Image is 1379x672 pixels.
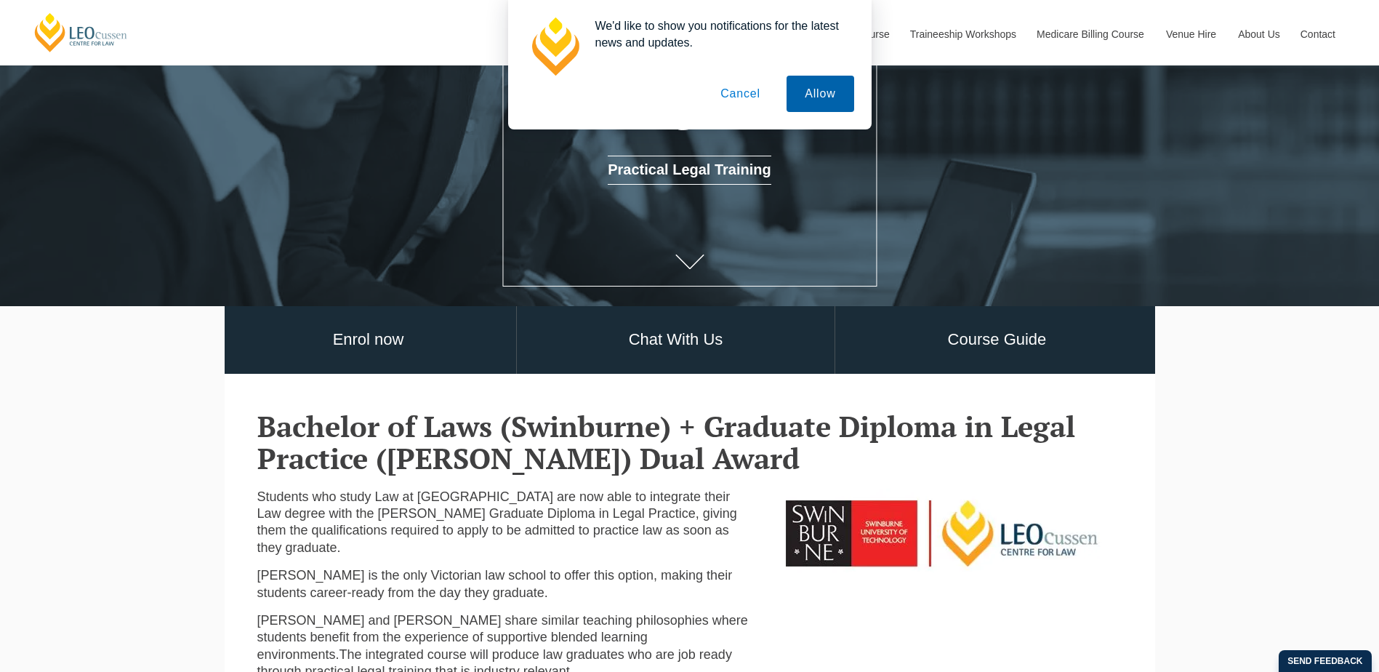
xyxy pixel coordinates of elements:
span: tudents benefit from the experience of supportive blended learning environments. [257,630,648,661]
img: notification icon [526,17,584,76]
button: Cancel [702,76,779,112]
a: Enrol now [221,306,516,374]
span: The integrated course will produce law graduates who are j [339,647,681,662]
button: Allow [787,76,853,112]
h2: Bachelor of Laws (Swinburne) + Graduate Diploma in Legal Practice ([PERSON_NAME]) Dual Award [257,410,1122,474]
a: Course Guide [835,306,1158,374]
a: Practical Legal Training [608,156,771,185]
div: We'd like to show you notifications for the latest news and updates. [584,17,854,51]
span: [PERSON_NAME] is the only Victorian law school to offer this option, making their students career... [257,568,733,599]
span: [PERSON_NAME] and [PERSON_NAME] share similar teaching philosophies where s [257,613,748,644]
a: Chat With Us [517,306,835,374]
span: Students who study Law at [GEOGRAPHIC_DATA] are now able to integrate their Law degree with the [... [257,489,737,555]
